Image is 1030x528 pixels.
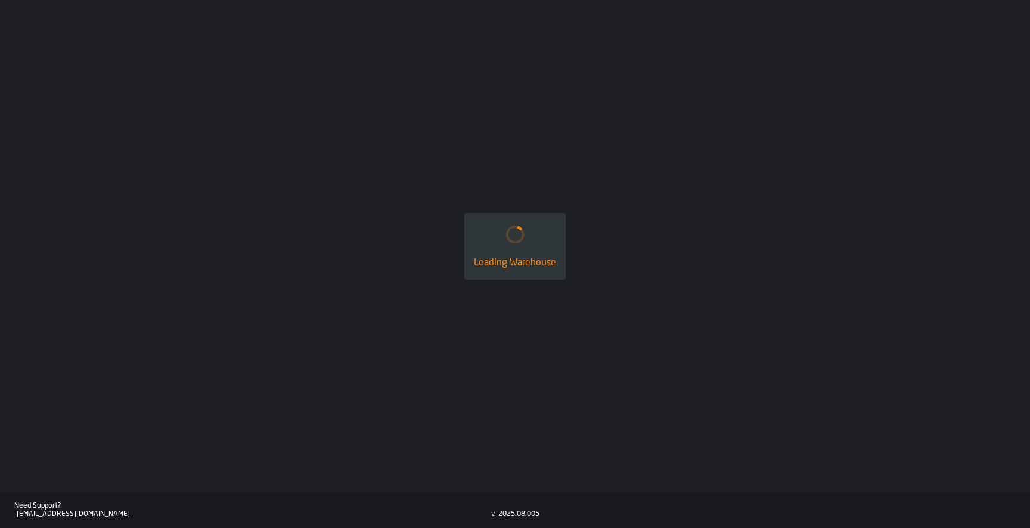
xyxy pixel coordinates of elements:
[491,510,496,518] div: v.
[474,256,556,270] div: Loading Warehouse
[498,510,539,518] div: 2025.08.005
[17,510,491,518] div: [EMAIL_ADDRESS][DOMAIN_NAME]
[14,502,491,518] a: Need Support?[EMAIL_ADDRESS][DOMAIN_NAME]
[14,502,491,510] div: Need Support?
